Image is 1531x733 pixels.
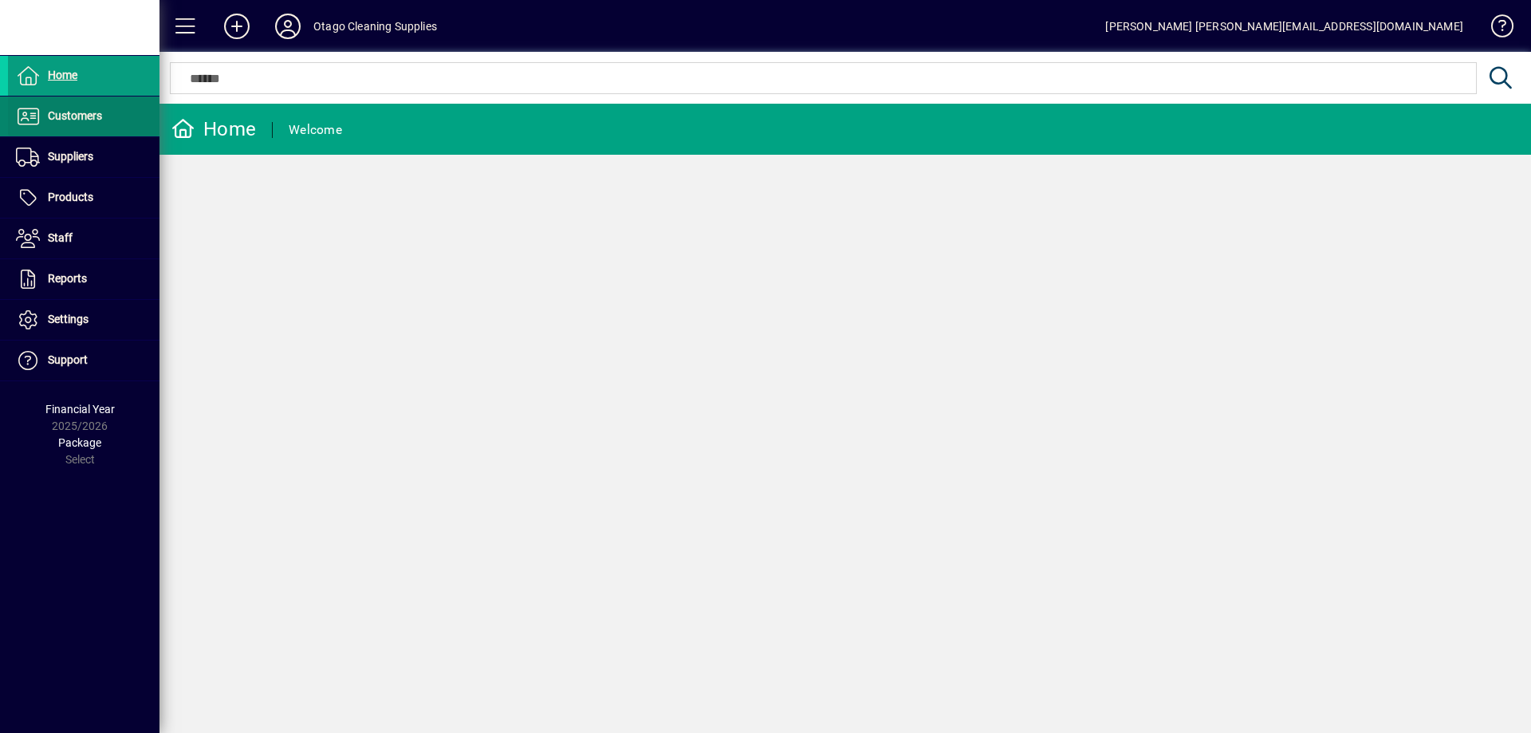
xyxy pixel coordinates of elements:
[313,14,437,39] div: Otago Cleaning Supplies
[48,69,77,81] span: Home
[1105,14,1463,39] div: [PERSON_NAME] [PERSON_NAME][EMAIL_ADDRESS][DOMAIN_NAME]
[8,97,159,136] a: Customers
[45,403,115,416] span: Financial Year
[1479,3,1511,55] a: Knowledge Base
[48,109,102,122] span: Customers
[48,272,87,285] span: Reports
[8,219,159,258] a: Staff
[48,191,93,203] span: Products
[8,178,159,218] a: Products
[48,353,88,366] span: Support
[48,313,89,325] span: Settings
[58,436,101,449] span: Package
[48,150,93,163] span: Suppliers
[8,300,159,340] a: Settings
[8,259,159,299] a: Reports
[48,231,73,244] span: Staff
[289,117,342,143] div: Welcome
[171,116,256,142] div: Home
[262,12,313,41] button: Profile
[8,341,159,380] a: Support
[8,137,159,177] a: Suppliers
[211,12,262,41] button: Add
